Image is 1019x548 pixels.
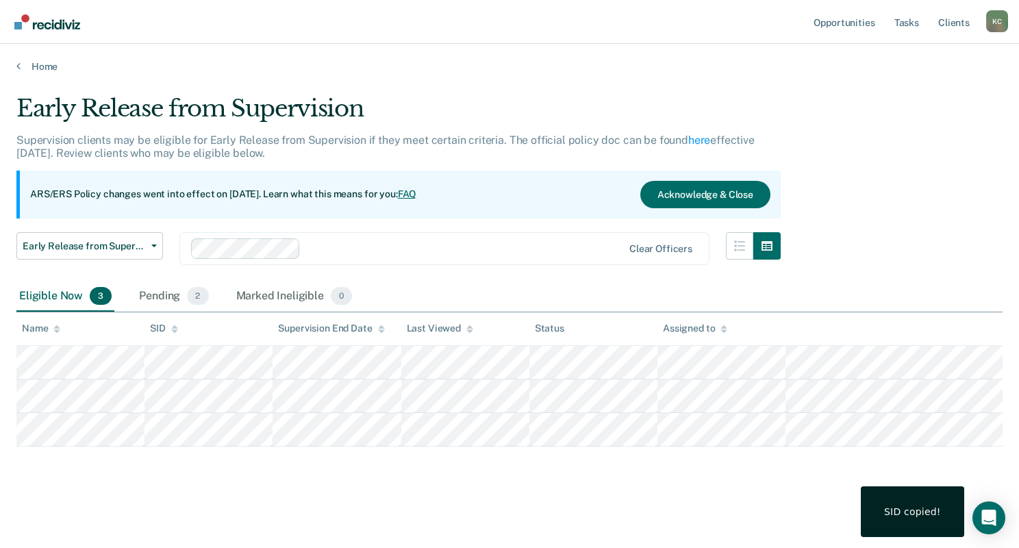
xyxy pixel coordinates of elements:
button: Acknowledge & Close [640,181,770,208]
div: Eligible Now3 [16,282,114,312]
div: SID copied! [884,506,941,518]
p: ARS/ERS Policy changes went into effect on [DATE]. Learn what this means for you: [30,188,416,201]
span: 3 [90,287,112,305]
a: Home [16,60,1003,73]
div: Open Intercom Messenger [972,501,1005,534]
button: Profile dropdown button [986,10,1008,32]
div: K C [986,10,1008,32]
div: SID [150,323,178,334]
p: Supervision clients may be eligible for Early Release from Supervision if they meet certain crite... [16,134,755,160]
span: 0 [331,287,352,305]
span: Early Release from Supervision [23,240,146,252]
div: Assigned to [663,323,727,334]
button: Early Release from Supervision [16,232,163,260]
div: Name [22,323,60,334]
div: Supervision End Date [278,323,384,334]
div: Marked Ineligible0 [234,282,355,312]
div: Status [535,323,564,334]
a: here [688,134,710,147]
a: FAQ [398,188,417,199]
div: Clear officers [629,243,692,255]
div: Last Viewed [407,323,473,334]
span: 2 [187,287,208,305]
img: Recidiviz [14,14,80,29]
div: Early Release from Supervision [16,95,781,134]
div: Pending2 [136,282,211,312]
